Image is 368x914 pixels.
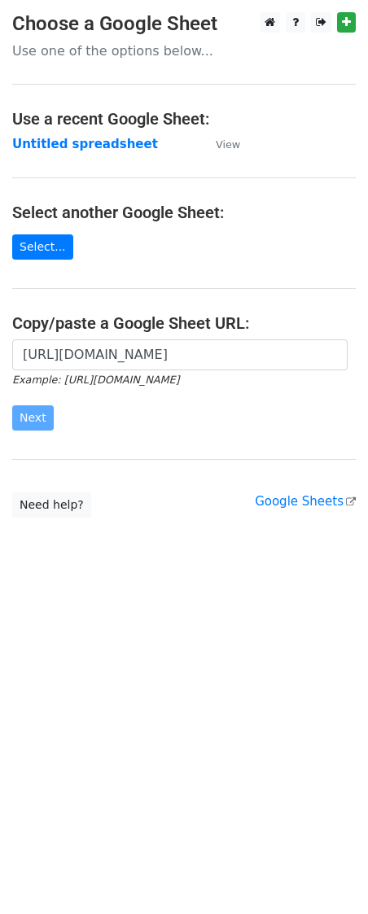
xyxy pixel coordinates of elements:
[12,42,356,59] p: Use one of the options below...
[12,374,179,386] small: Example: [URL][DOMAIN_NAME]
[255,494,356,509] a: Google Sheets
[199,137,240,151] a: View
[12,313,356,333] h4: Copy/paste a Google Sheet URL:
[12,405,54,431] input: Next
[12,492,91,518] a: Need help?
[12,109,356,129] h4: Use a recent Google Sheet:
[12,137,158,151] a: Untitled spreadsheet
[12,339,348,370] input: Paste your Google Sheet URL here
[12,12,356,36] h3: Choose a Google Sheet
[12,203,356,222] h4: Select another Google Sheet:
[287,836,368,914] iframe: Chat Widget
[12,234,73,260] a: Select...
[216,138,240,151] small: View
